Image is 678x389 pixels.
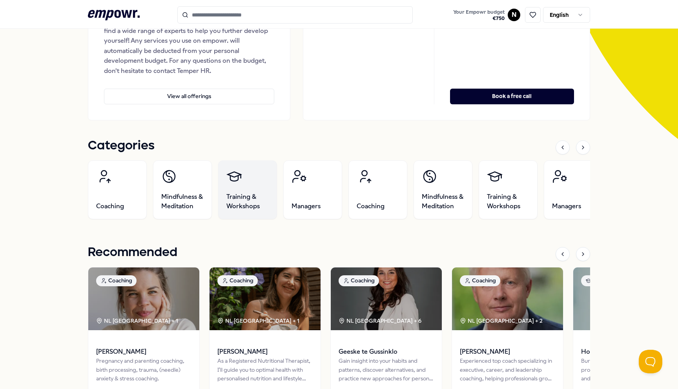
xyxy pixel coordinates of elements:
[508,9,520,21] button: N
[88,243,177,262] h1: Recommended
[460,275,500,286] div: Coaching
[153,160,212,219] a: Mindfulness & Meditation
[581,356,676,383] div: Burnout prevention workshop provides insights into stress causes and practical tools for energy b...
[104,16,274,76] div: Welcome to the empowr. learning platform. Here you can find a wide range of experts to help you f...
[460,356,555,383] div: Experienced top coach specializing in executive, career, and leadership coaching, helping profess...
[453,9,505,15] span: Your Empowr budget
[453,15,505,22] span: € 750
[339,316,421,325] div: NL [GEOGRAPHIC_DATA] + 6
[339,347,434,357] span: Geeske te Gussinklo
[217,347,313,357] span: [PERSON_NAME]
[88,267,199,330] img: package image
[96,356,191,383] div: Pregnancy and parenting coaching, birth processing, trauma, (needle) anxiety & stress coaching.
[357,202,385,211] span: Coaching
[104,89,274,104] button: View all offerings
[88,136,155,156] h1: Categories
[331,267,442,330] img: package image
[283,160,342,219] a: Managers
[452,7,506,23] button: Your Empowr budget€750
[217,316,299,325] div: NL [GEOGRAPHIC_DATA] + 1
[339,275,379,286] div: Coaching
[544,160,603,219] a: Managers
[88,160,147,219] a: Coaching
[226,192,269,211] span: Training & Workshops
[487,192,529,211] span: Training & Workshops
[450,89,574,104] button: Book a free call
[96,316,178,325] div: NL [GEOGRAPHIC_DATA] + 1
[552,202,581,211] span: Managers
[422,192,464,211] span: Mindfulness & Meditation
[104,76,274,104] a: View all offerings
[177,6,413,24] input: Search for products, categories or subcategories
[217,356,313,383] div: As a Registered Nutritional Therapist, I'll guide you to optimal health with personalised nutriti...
[292,202,321,211] span: Managers
[639,350,662,373] iframe: Help Scout Beacon - Open
[96,347,191,357] span: [PERSON_NAME]
[450,7,508,23] a: Your Empowr budget€750
[339,356,434,383] div: Gain insight into your habits and patterns, discover alternatives, and practice new approaches fo...
[479,160,538,219] a: Training & Workshops
[581,347,676,357] span: How to stay happy in a performance society (workshop)
[217,275,258,286] div: Coaching
[414,160,472,219] a: Mindfulness & Meditation
[210,267,321,330] img: package image
[460,316,543,325] div: NL [GEOGRAPHIC_DATA] + 2
[96,275,137,286] div: Coaching
[460,347,555,357] span: [PERSON_NAME]
[161,192,204,211] span: Mindfulness & Meditation
[218,160,277,219] a: Training & Workshops
[348,160,407,219] a: Coaching
[452,267,563,330] img: package image
[581,275,652,286] div: Training & Workshops
[96,202,124,211] span: Coaching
